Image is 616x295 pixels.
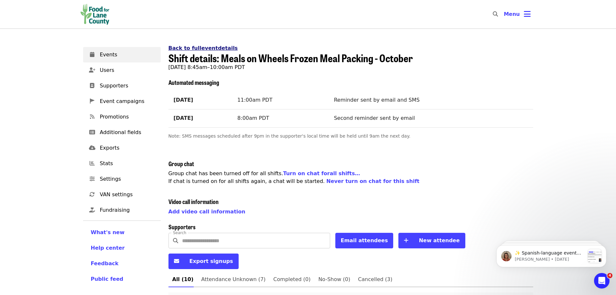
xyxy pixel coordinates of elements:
[174,258,179,264] i: envelope icon
[182,233,330,248] input: Search
[168,78,219,86] span: Automated messaging
[90,98,94,104] i: pennant icon
[100,191,156,199] span: VAN settings
[594,273,610,289] iframe: Intercom live chat
[83,47,161,62] a: Events
[173,238,178,244] i: search icon
[89,129,95,135] i: list-alt icon
[168,133,411,139] span: Note: SMS messages scheduled after 9pm in the supporter's local time will be held until 9am the n...
[100,129,156,136] span: Additional fields
[91,229,153,236] a: What's new
[269,272,314,287] a: Completed (0)
[83,202,161,218] a: Fundraising
[607,273,612,278] span: 4
[237,97,272,103] span: 11:00am PDT
[83,187,161,202] a: VAN settings
[90,191,95,198] i: sync icon
[358,275,392,284] span: Cancelled (3)
[504,11,520,17] span: Menu
[89,67,95,73] i: user-plus icon
[419,237,459,244] span: New attendee
[172,275,194,284] span: All (10)
[89,207,95,213] i: hand-holding-heart icon
[168,272,198,287] a: All (10)
[273,275,310,284] span: Completed (0)
[197,272,269,287] a: Attendance Unknown (7)
[100,82,156,90] span: Supporters
[174,115,193,121] strong: [DATE]
[100,160,156,167] span: Stats
[326,177,419,185] button: Never turn on chat for this shift
[91,260,153,267] a: Feedback
[502,6,507,22] input: Search
[487,232,616,278] iframe: Intercom notifications message
[89,145,95,151] i: cloud-download icon
[83,140,161,156] a: Exports
[168,209,245,215] a: Add video call information
[283,170,360,176] a: Turn on chat forall shifts…
[168,222,196,231] span: Supporters
[83,94,161,109] a: Event campaigns
[83,171,161,187] a: Settings
[100,206,156,214] span: Fundraising
[91,244,153,252] a: Help center
[83,78,161,94] a: Supporters
[329,91,533,109] td: Reminder sent by email and SMS
[335,233,394,248] button: Email attendees
[91,260,119,267] span: Feedback
[168,197,219,206] span: Video call information
[28,24,98,30] p: Message from Megan, sent 23w ago
[237,115,269,121] span: 8:00am PDT
[28,18,96,101] span: ✨ Spanish-language event feeds are here! Spanish-language events are now easier than ever to find...
[90,83,95,89] i: address-book icon
[91,245,125,251] span: Help center
[90,51,94,58] i: calendar icon
[168,159,194,168] span: Group chat
[100,51,156,59] span: Events
[83,62,161,78] a: Users
[100,113,156,121] span: Promotions
[354,272,396,287] a: Cancelled (3)
[201,275,265,284] span: Attendance Unknown (7)
[168,45,238,51] a: Back to fulleventdetails
[90,114,94,120] i: rss icon
[398,233,465,248] button: New attendee
[189,258,233,264] span: Export signups
[90,160,95,166] i: chart-bar icon
[168,170,420,184] span: Group chat has been turned off for all shifts . If chat is turned on for all shifts again, a chat...
[91,229,125,235] span: What's new
[100,144,156,152] span: Exports
[100,175,156,183] span: Settings
[100,97,156,105] span: Event campaigns
[329,109,533,127] td: Second reminder sent by email
[174,97,193,103] strong: [DATE]
[499,6,536,22] button: Toggle account menu
[100,66,156,74] span: Users
[341,237,388,244] span: Email attendees
[404,237,408,244] i: plus icon
[168,254,239,269] button: Export signups
[83,109,161,125] a: Promotions
[83,156,161,171] a: Stats
[81,4,110,25] img: Food for Lane County - Home
[90,176,95,182] i: sliders-h icon
[168,63,533,71] p: [DATE] 8:45am–10:00am PDT
[83,125,161,140] a: Additional fields
[493,11,498,17] i: search icon
[318,275,350,284] span: No-Show (0)
[168,50,413,65] span: Shift details: Meals on Wheels Frozen Meal Packing - October
[173,231,186,235] label: Search
[91,275,153,283] a: Public feed
[314,272,354,287] a: No-Show (0)
[91,276,124,282] span: Public feed
[524,9,531,19] i: bars icon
